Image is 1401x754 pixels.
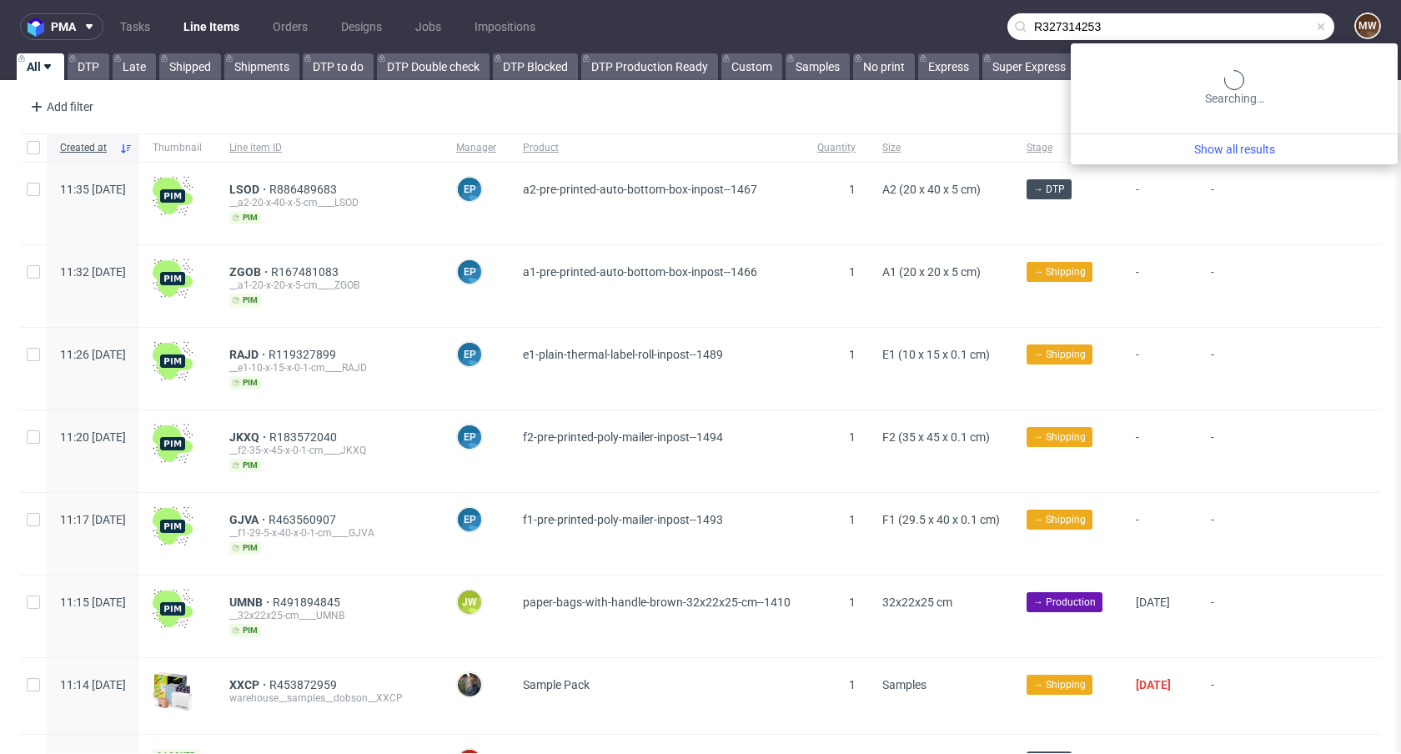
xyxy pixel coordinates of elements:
[849,183,856,196] span: 1
[1211,348,1271,390] span: -
[229,513,269,526] a: GJVA
[581,53,718,80] a: DTP Production Ready
[853,53,915,80] a: No print
[229,211,261,224] span: pim
[1077,141,1391,158] a: Show all results
[229,265,271,279] span: ZGOB
[60,265,126,279] span: 11:32 [DATE]
[882,513,1000,526] span: F1 (29.5 x 40 x 0.1 cm)
[849,348,856,361] span: 1
[1033,677,1086,692] span: → Shipping
[1136,596,1170,609] span: [DATE]
[269,678,340,691] a: R453872959
[229,196,429,209] div: __a2-20-x-40-x-5-cm____LSOD
[153,341,193,381] img: wHgJFi1I6lmhQAAAABJRU5ErkJggg==
[1136,430,1184,472] span: -
[60,430,126,444] span: 11:20 [DATE]
[1033,512,1086,527] span: → Shipping
[269,183,340,196] a: R886489683
[1033,347,1086,362] span: → Shipping
[229,294,261,307] span: pim
[493,53,578,80] a: DTP Blocked
[786,53,850,80] a: Samples
[271,265,342,279] a: R167481083
[918,53,979,80] a: Express
[458,673,481,696] img: Maciej Sobola
[113,53,156,80] a: Late
[458,260,481,284] figcaption: EP
[523,348,723,361] span: e1-plain-thermal-label-roll-inpost--1489
[817,141,856,155] span: Quantity
[60,596,126,609] span: 11:15 [DATE]
[153,589,193,629] img: wHgJFi1I6lmhQAAAABJRU5ErkJggg==
[229,444,429,457] div: __f2-35-x-45-x-0-1-cm____JKXQ
[273,596,344,609] span: R491894845
[28,18,51,37] img: logo
[1136,348,1184,390] span: -
[153,506,193,546] img: wHgJFi1I6lmhQAAAABJRU5ErkJggg==
[523,513,723,526] span: f1-pre-printed-poly-mailer-inpost--1493
[229,279,429,292] div: __a1-20-x-20-x-5-cm____ZGOB
[1211,596,1271,637] span: -
[982,53,1076,80] a: Super Express
[17,53,64,80] a: All
[377,53,490,80] a: DTP Double check
[331,13,392,40] a: Designs
[882,678,926,691] span: Samples
[882,348,990,361] span: E1 (10 x 15 x 0.1 cm)
[405,13,451,40] a: Jobs
[882,183,981,196] span: A2 (20 x 40 x 5 cm)
[60,141,113,155] span: Created at
[458,508,481,531] figcaption: EP
[229,691,429,705] div: warehouse__samples__dobson__XXCP
[60,513,126,526] span: 11:17 [DATE]
[229,596,273,609] a: UMNB
[1136,513,1184,555] span: -
[263,13,318,40] a: Orders
[229,678,269,691] a: XXCP
[523,678,590,691] span: Sample Pack
[1211,678,1271,714] span: -
[23,93,97,120] div: Add filter
[1033,182,1065,197] span: → DTP
[523,141,791,155] span: Product
[1136,678,1171,691] span: [DATE]
[229,376,261,390] span: pim
[1211,265,1271,307] span: -
[229,348,269,361] a: RAJD
[229,430,269,444] a: JKXQ
[303,53,374,80] a: DTP to do
[269,513,339,526] a: R463560907
[269,430,340,444] a: R183572040
[68,53,109,80] a: DTP
[224,53,299,80] a: Shipments
[1033,264,1086,279] span: → Shipping
[1027,141,1109,155] span: Stage
[456,141,496,155] span: Manager
[20,13,103,40] button: pma
[229,183,269,196] a: LSOD
[882,430,990,444] span: F2 (35 x 45 x 0.1 cm)
[60,678,126,691] span: 11:14 [DATE]
[1356,14,1379,38] figcaption: MW
[1211,513,1271,555] span: -
[1211,183,1271,224] span: -
[849,430,856,444] span: 1
[60,183,126,196] span: 11:35 [DATE]
[721,53,782,80] a: Custom
[1136,183,1184,224] span: -
[153,671,193,711] img: sample-icon.16e107be6ad460a3e330.png
[153,424,193,464] img: wHgJFi1I6lmhQAAAABJRU5ErkJggg==
[229,361,429,374] div: __e1-10-x-15-x-0-1-cm____RAJD
[849,596,856,609] span: 1
[458,591,481,614] figcaption: JW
